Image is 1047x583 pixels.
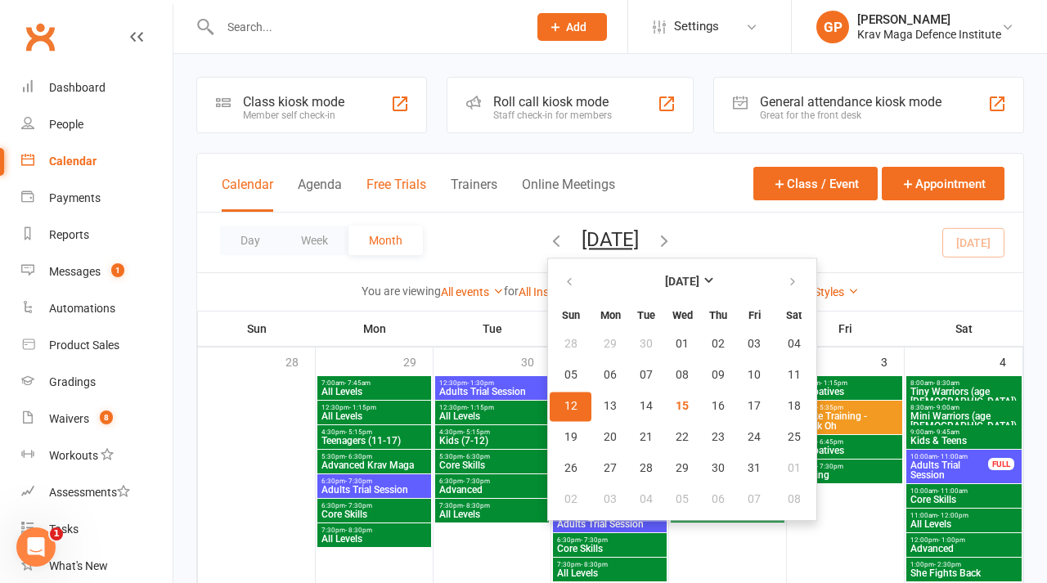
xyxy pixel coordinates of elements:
a: Messages 1 [21,253,173,290]
small: Sunday [562,309,580,321]
span: 29 [604,338,617,351]
span: 5:30pm [321,453,428,460]
a: Calendar [21,143,173,180]
button: 06 [701,485,735,514]
button: 25 [773,423,815,452]
span: 25 [788,431,801,444]
span: 05 [564,369,577,382]
span: - 6:30pm [463,453,490,460]
span: Mini Warriors (age [DEMOGRAPHIC_DATA]) [910,411,1018,431]
a: Automations [21,290,173,327]
span: 10:00am [910,487,1018,495]
div: Staff check-in for members [493,110,612,121]
div: Krav Maga Defence Institute [857,27,1001,42]
span: 19 [564,431,577,444]
small: Friday [748,309,761,321]
span: 06 [712,493,725,506]
span: 7:30pm [321,527,428,534]
small: Monday [600,309,621,321]
span: 14 [640,400,653,413]
span: - 9:45am [933,428,959,436]
span: - 7:45am [344,379,371,387]
div: Roll call kiosk mode [493,94,612,110]
th: Sat [905,312,1023,346]
div: Dashboard [49,81,106,94]
button: 22 [665,423,699,452]
button: 11 [773,361,815,390]
span: 05 [676,493,689,506]
button: 29 [665,454,699,483]
span: 6:30pm [321,502,428,509]
span: Adults Trial Session [321,485,428,495]
span: 1 [50,527,63,540]
button: 12 [550,392,591,421]
div: Tasks [49,522,79,536]
span: 17 [748,400,761,413]
span: 16 [712,400,725,413]
span: 27 [604,462,617,475]
span: - 8:30am [933,379,959,387]
span: 30 [712,462,725,475]
span: Adults Trial Session [910,460,989,480]
button: 05 [665,485,699,514]
div: Waivers [49,412,89,425]
button: 09 [701,361,735,390]
th: Mon [316,312,434,346]
span: 21 [640,431,653,444]
input: Search... [215,16,517,38]
button: Day [220,226,281,255]
span: 6:30pm [321,478,428,485]
button: 18 [773,392,815,421]
button: 26 [550,454,591,483]
span: All Levels [321,534,428,544]
button: 15 [665,392,699,421]
div: Gradings [49,375,96,388]
span: Adults Trial Session [556,519,663,529]
div: Assessments [49,486,130,499]
span: 8:30am [910,404,1018,411]
div: Workouts [49,449,98,462]
a: Tasks [21,511,173,548]
button: Month [348,226,423,255]
span: 03 [748,338,761,351]
a: Workouts [21,437,173,474]
span: - 7:30pm [463,478,490,485]
a: Gradings [21,364,173,401]
a: People [21,106,173,143]
button: 28 [550,330,591,359]
span: 28 [640,462,653,475]
span: 26 [564,462,577,475]
div: People [49,118,83,131]
div: 30 [521,348,550,374]
div: Reports [49,228,89,241]
a: Reports [21,217,173,253]
span: 08 [788,493,801,506]
span: 4:30pm [321,428,428,436]
button: 27 [593,454,627,483]
span: All Levels [438,509,546,519]
div: Product Sales [49,339,119,352]
button: Trainers [451,177,497,212]
div: GP [816,11,849,43]
span: 24 [748,431,761,444]
span: - 1:15pm [467,404,494,411]
span: 12:30pm [438,404,546,411]
button: [DATE] [582,228,639,251]
span: 11:00am [910,512,1018,519]
span: 7:30pm [556,561,663,568]
span: 22 [676,431,689,444]
button: 05 [550,361,591,390]
button: 04 [629,485,663,514]
span: 18 [788,400,801,413]
span: - 5:15pm [345,428,372,436]
span: 30 [640,338,653,351]
button: 04 [773,330,815,359]
strong: for [504,285,519,298]
iframe: Intercom live chat [16,527,56,567]
button: Class / Event [753,167,878,200]
button: 21 [629,423,663,452]
small: Wednesday [672,309,693,321]
button: Add [537,13,607,41]
span: Core Skills [321,509,428,519]
button: 14 [629,392,663,421]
